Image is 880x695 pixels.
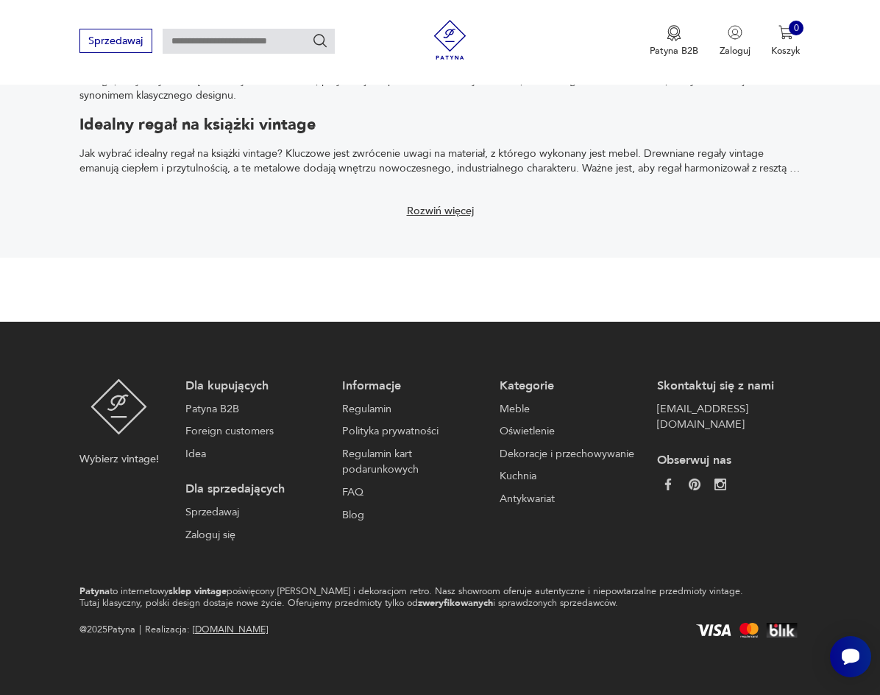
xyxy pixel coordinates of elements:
[500,468,637,484] a: Kuchnia
[720,44,751,57] p: Zaloguj
[418,596,493,610] strong: zweryfikowanych
[342,446,480,478] a: Regulamin kart podarunkowych
[689,479,700,490] img: 37d27d81a828e637adc9f9cb2e3d3a8a.webp
[771,44,801,57] p: Koszyk
[185,378,323,395] p: Dla kupujących
[500,491,637,507] a: Antykwariat
[398,197,482,226] button: Rozwiń więcej
[79,585,110,598] strong: Patyna
[79,38,152,46] a: Sprzedawaj
[312,32,328,49] button: Szukaj
[79,147,801,176] p: Jak wybrać idealny regał na książki vintage? Kluczowe jest zwrócenie uwagi na materiał, z którego...
[500,446,637,462] a: Dekoracje i przechowywanie
[662,479,674,490] img: da9060093f698e4c3cedc1453eec5031.webp
[79,118,801,133] h2: Idealny regał na książki vintage
[185,423,323,440] a: Foreign customers
[650,25,698,57] button: Patyna B2B
[168,585,227,598] strong: sklep vintage
[79,451,159,468] p: Wybierz vintage!
[771,25,801,57] button: 0Koszyk
[650,44,698,57] p: Patyna B2B
[778,25,793,40] img: Ikona koszyka
[185,527,323,543] a: Zaloguj się
[342,401,480,417] a: Regulamin
[763,623,801,638] img: BLIK
[714,479,726,490] img: c2fd9cf7f39615d9d6839a72ae8e59e5.webp
[79,29,152,53] button: Sprzedawaj
[650,25,698,57] a: Ikona medaluPatyna B2B
[737,623,761,638] img: Mastercard
[500,423,637,440] a: Oświetlenie
[720,25,751,57] button: Zaloguj
[657,453,795,469] p: Obserwuj nas
[425,20,475,60] img: Patyna - sklep z meblami i dekoracjami vintage
[145,622,268,638] span: Realizacja:
[830,636,871,677] iframe: Smartsupp widget button
[728,25,742,40] img: Ikonka użytkownika
[342,507,480,523] a: Blog
[500,378,637,395] p: Kategorie
[342,378,480,395] p: Informacje
[79,585,755,609] p: to internetowy poświęcony [PERSON_NAME] i dekoracjom retro. Nasz showroom oferuje autentyczne i n...
[139,622,141,638] div: |
[91,378,147,435] img: Patyna - sklep z meblami i dekoracjami vintage
[500,401,637,417] a: Meble
[342,423,480,440] a: Polityka prywatności
[79,622,135,638] span: @ 2025 Patyna
[185,446,323,462] a: Idea
[185,481,323,498] p: Dla sprzedających
[342,484,480,501] a: FAQ
[693,624,734,635] img: Visa
[657,401,795,433] a: [EMAIL_ADDRESS][DOMAIN_NAME]
[789,21,803,35] div: 0
[185,401,323,417] a: Patyna B2B
[657,378,795,395] p: Skontaktuj się z nami
[193,623,268,636] a: [DOMAIN_NAME]
[185,504,323,521] a: Sprzedawaj
[667,25,681,41] img: Ikona medalu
